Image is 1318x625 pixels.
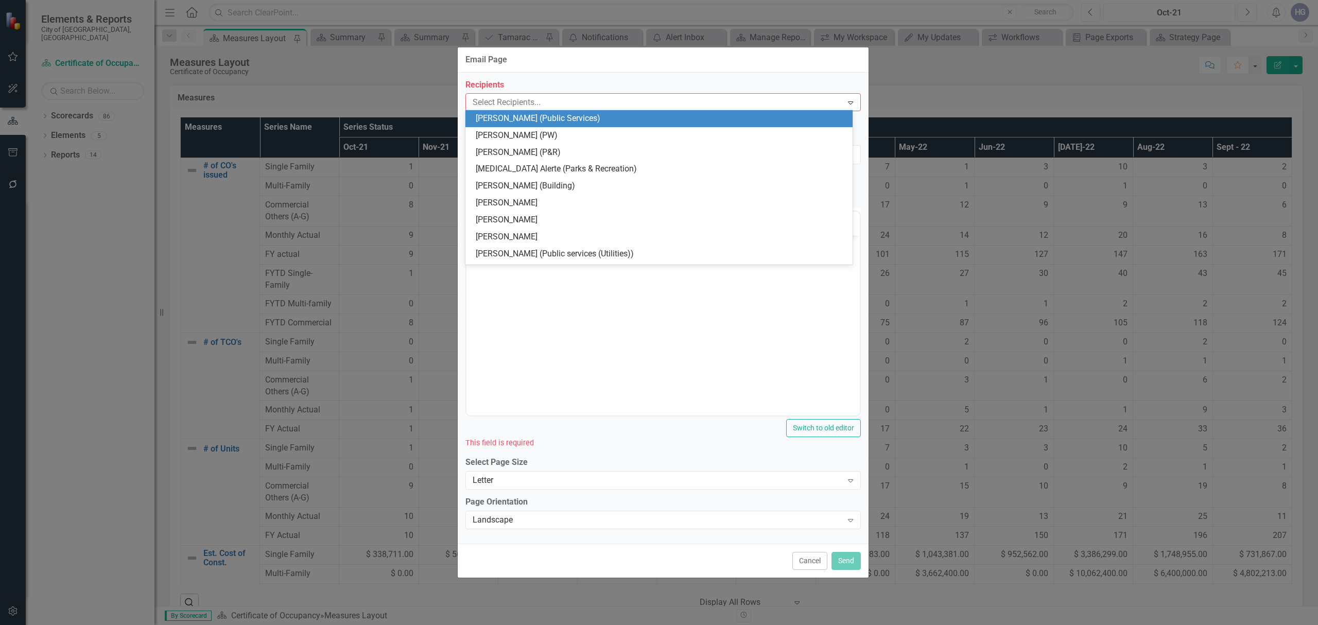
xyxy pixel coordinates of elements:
[476,113,847,125] div: [PERSON_NAME] (Public Services)
[476,130,847,142] div: [PERSON_NAME] (PW)
[465,79,861,91] label: Recipients
[465,457,861,468] label: Select Page Size
[465,55,507,64] div: Email Page
[476,197,847,209] div: [PERSON_NAME]
[473,514,843,526] div: Landscape
[465,437,861,449] div: This field is required
[465,496,861,508] label: Page Orientation
[476,147,847,159] div: [PERSON_NAME] (P&R)
[786,419,861,437] button: Switch to old editor
[792,552,827,570] button: Cancel
[466,236,860,415] iframe: Rich Text Area
[476,231,847,243] div: [PERSON_NAME]
[831,552,861,570] button: Send
[476,163,847,175] div: [MEDICAL_DATA] Alerte (Parks & Recreation)
[476,248,847,260] div: [PERSON_NAME] (Public services (Utilities))
[476,214,847,226] div: [PERSON_NAME]
[473,475,843,487] div: Letter
[476,180,847,192] div: [PERSON_NAME] (Building)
